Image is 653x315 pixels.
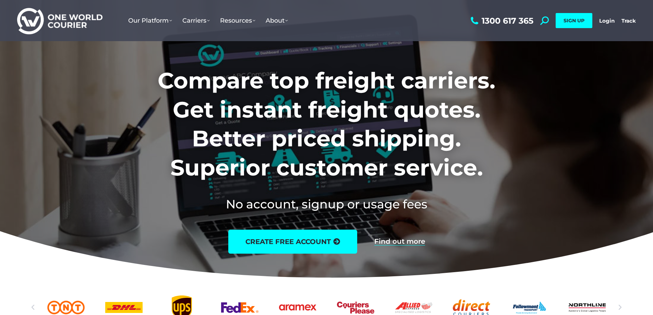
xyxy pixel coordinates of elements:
h1: Compare top freight carriers. Get instant freight quotes. Better priced shipping. Superior custom... [112,66,541,182]
span: Our Platform [128,17,172,24]
a: Resources [215,10,261,31]
span: Resources [220,17,255,24]
a: 1300 617 365 [469,16,533,25]
img: One World Courier [17,7,102,35]
h2: No account, signup or usage fees [112,196,541,213]
a: create free account [228,230,357,254]
a: Login [599,17,615,24]
a: About [261,10,293,31]
a: Carriers [177,10,215,31]
a: Our Platform [123,10,177,31]
span: Carriers [182,17,210,24]
a: SIGN UP [556,13,592,28]
a: Track [621,17,636,24]
span: SIGN UP [564,17,584,24]
span: About [266,17,288,24]
a: Find out more [374,238,425,245]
